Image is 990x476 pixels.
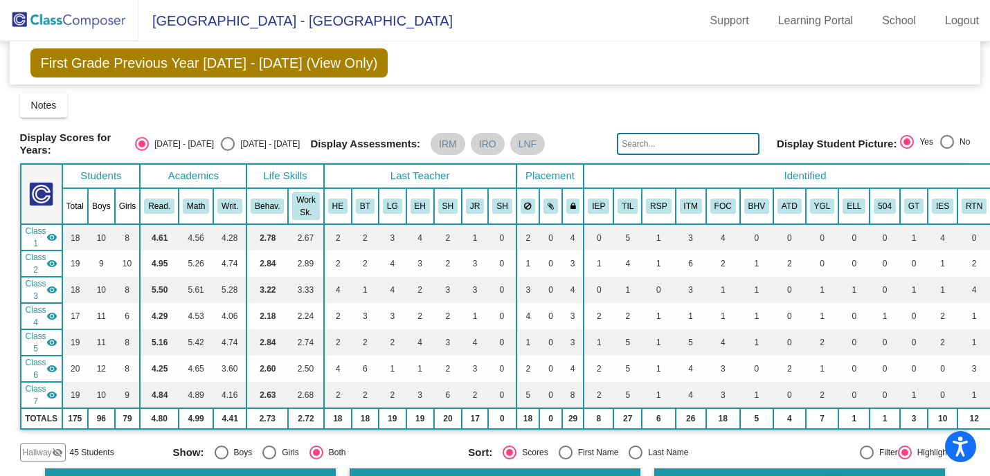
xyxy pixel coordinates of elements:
td: 2.67 [288,224,323,250]
th: Individualized Education Plan [584,188,613,224]
td: 2 [406,277,434,303]
td: 1 [676,303,706,329]
mat-chip: IRM [431,133,465,155]
button: JR [466,199,484,214]
td: 2.50 [288,356,323,382]
td: 1 [838,277,870,303]
td: 4 [562,224,584,250]
td: 1 [740,277,773,303]
span: Class 6 [26,356,46,381]
td: 1 [642,329,675,356]
td: 3 [516,277,540,303]
td: 2 [516,356,540,382]
td: 4.28 [213,224,246,250]
td: 5 [613,356,642,382]
td: 2 [352,250,379,277]
td: 0 [870,277,900,303]
td: 2 [379,329,406,356]
td: 0 [806,224,839,250]
td: 4 [613,250,642,277]
span: First Grade Previous Year [DATE] - [DATE] (View Only) [30,48,388,77]
th: Academics [140,164,246,188]
td: 2 [584,303,613,329]
td: 1 [706,277,740,303]
td: 0 [773,224,806,250]
td: 0 [838,250,870,277]
td: 3 [434,329,462,356]
td: 2 [773,250,806,277]
div: [DATE] - [DATE] [235,138,300,150]
td: 0 [928,356,957,382]
td: 2 [928,303,957,329]
th: Shelby Heckman [488,188,516,224]
td: 5.28 [213,277,246,303]
td: 4.29 [140,303,179,329]
mat-chip: LNF [510,133,545,155]
button: IEP [588,199,609,214]
td: 0 [838,356,870,382]
button: TIL [618,199,638,214]
button: RSP [646,199,671,214]
td: 0 [584,277,613,303]
td: 17 [62,303,88,329]
th: Ellen Hansen [406,188,434,224]
td: 1 [740,329,773,356]
td: 4.56 [179,224,213,250]
button: RTN [962,199,987,214]
span: Class 3 [26,277,46,302]
td: 0 [838,303,870,329]
td: 3 [406,382,434,408]
td: 0 [870,329,900,356]
td: 4 [406,329,434,356]
td: 2.84 [246,329,288,356]
td: 1 [613,277,642,303]
td: 1 [870,303,900,329]
td: 6 [352,356,379,382]
button: IES [932,199,953,214]
th: Hannah Ewbank [324,188,352,224]
td: 1 [806,356,839,382]
td: 2 [516,224,540,250]
td: 19 [62,250,88,277]
td: 9 [115,382,141,408]
td: 0 [539,250,562,277]
td: 2 [324,250,352,277]
td: 0 [900,329,928,356]
span: Display Assessments: [310,138,420,150]
td: 2 [324,224,352,250]
div: No [954,136,970,148]
td: 4.25 [140,356,179,382]
td: 2 [434,303,462,329]
td: 5.50 [140,277,179,303]
td: 0 [740,224,773,250]
td: 3 [562,329,584,356]
button: SH [438,199,458,214]
td: 11 [88,329,115,356]
td: 4 [562,277,584,303]
td: Brooke Wolf - No Class Name [21,382,62,408]
td: 0 [488,382,516,408]
td: 0 [488,224,516,250]
td: 4 [324,277,352,303]
td: 4 [379,250,406,277]
td: 2.78 [246,224,288,250]
td: 8 [115,224,141,250]
td: 2.68 [288,382,323,408]
td: 2 [352,329,379,356]
td: 0 [773,329,806,356]
td: Caitlyn Cothern - No Class Name [21,224,62,250]
button: Behav. [251,199,284,214]
td: 2 [324,303,352,329]
button: SH [492,199,512,214]
td: 3 [462,356,488,382]
td: 0 [806,250,839,277]
td: 1 [642,356,675,382]
td: 2 [406,303,434,329]
td: 2 [806,329,839,356]
td: 2 [379,382,406,408]
td: 1 [379,356,406,382]
td: 0 [642,277,675,303]
td: 2.24 [288,303,323,329]
th: Shelley Hayen [434,188,462,224]
mat-icon: visibility [46,258,57,269]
